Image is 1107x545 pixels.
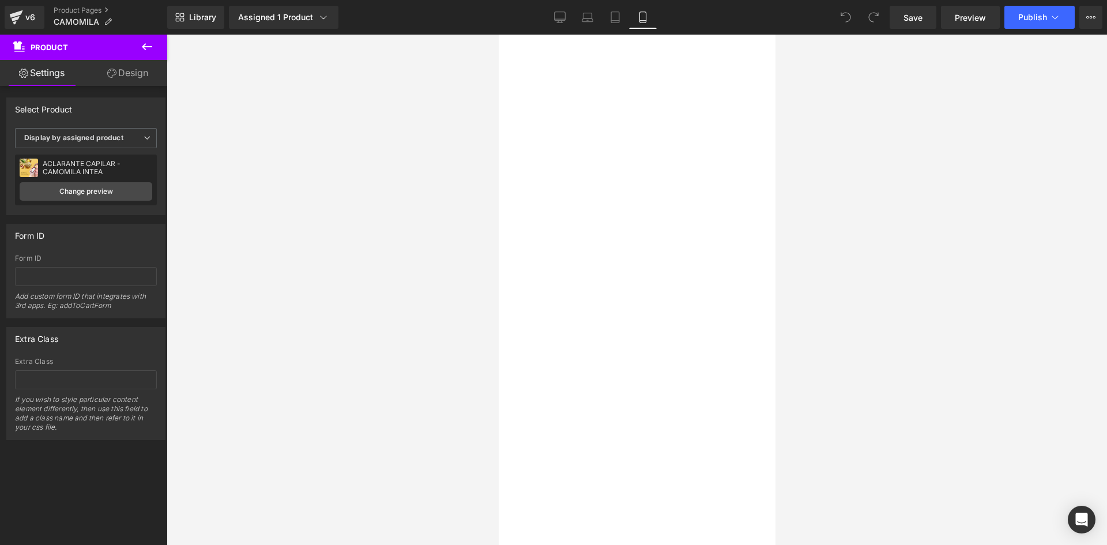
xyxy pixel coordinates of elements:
[43,160,152,176] div: ACLARANTE CAPILAR - CAMOMILA INTEA
[903,12,922,24] span: Save
[15,395,157,439] div: If you wish to style particular content element differently, then use this field to add a class n...
[1018,13,1047,22] span: Publish
[20,159,38,177] img: pImage
[86,60,170,86] a: Design
[546,6,574,29] a: Desktop
[15,358,157,366] div: Extra Class
[24,133,123,142] b: Display by assigned product
[834,6,857,29] button: Undo
[189,12,216,22] span: Library
[941,6,1000,29] a: Preview
[15,292,157,318] div: Add custom form ID that integrates with 3rd apps. Eg: addToCartForm
[167,6,224,29] a: New Library
[23,10,37,25] div: v6
[20,182,152,201] a: Change preview
[15,254,157,262] div: Form ID
[574,6,601,29] a: Laptop
[629,6,657,29] a: Mobile
[862,6,885,29] button: Redo
[31,43,68,52] span: Product
[238,12,329,23] div: Assigned 1 Product
[1004,6,1075,29] button: Publish
[601,6,629,29] a: Tablet
[955,12,986,24] span: Preview
[15,224,44,240] div: Form ID
[15,328,58,344] div: Extra Class
[1079,6,1102,29] button: More
[1068,506,1095,533] div: Open Intercom Messenger
[15,98,73,114] div: Select Product
[54,6,167,15] a: Product Pages
[5,6,44,29] a: v6
[54,17,99,27] span: CAMOMILA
